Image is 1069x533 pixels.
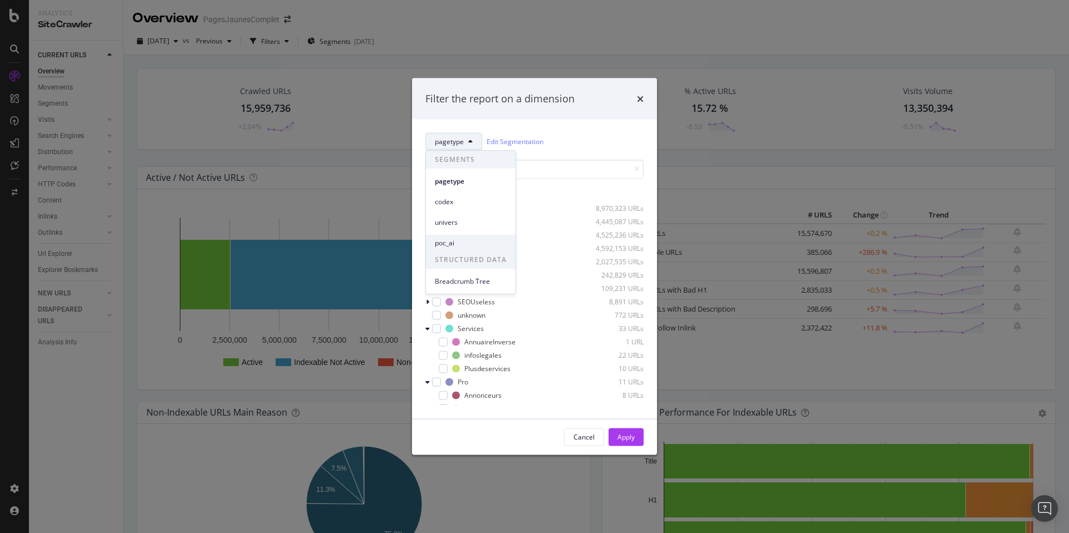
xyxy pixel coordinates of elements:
[458,377,468,387] div: Pro
[589,204,644,213] div: 8,970,323 URLs
[425,187,644,197] div: Select all data available
[617,432,635,442] div: Apply
[589,324,644,333] div: 33 URLs
[458,297,495,307] div: SEOUseless
[589,364,644,373] div: 10 URLs
[464,364,511,373] div: Plusdeservices
[589,284,644,293] div: 109,231 URLs
[589,257,644,266] div: 2,027,535 URLs
[464,337,516,347] div: AnnuaireInverse
[425,159,644,179] input: Search
[426,151,516,169] span: SEGMENTS
[464,404,492,413] div: Boutique
[464,351,502,360] div: infoslegales
[589,270,644,280] div: 242,829 URLs
[435,197,507,207] span: codex
[487,136,543,147] a: Edit Segmentation
[573,432,595,442] div: Cancel
[435,176,507,186] span: pagetype
[589,351,644,360] div: 22 URLs
[564,428,604,446] button: Cancel
[464,391,502,400] div: Annonceurs
[1031,495,1058,522] div: Open Intercom Messenger
[589,217,644,226] div: 4,445,087 URLs
[609,428,644,446] button: Apply
[435,238,507,248] span: poc_ai
[412,78,657,455] div: modal
[589,244,644,253] div: 4,592,153 URLs
[425,92,575,106] div: Filter the report on a dimension
[589,391,644,400] div: 8 URLs
[589,337,644,347] div: 1 URL
[435,277,507,287] span: Breadcrumb Tree
[589,297,644,307] div: 8,891 URLs
[426,251,516,269] span: STRUCTURED DATA
[458,324,484,333] div: Services
[589,377,644,387] div: 11 URLs
[589,310,644,320] div: 772 URLs
[589,404,644,413] div: 2 URLs
[589,230,644,240] div: 4,525,236 URLs
[458,310,486,320] div: unknown
[435,137,464,146] span: pagetype
[637,92,644,106] div: times
[435,218,507,228] span: univers
[425,132,482,150] button: pagetype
